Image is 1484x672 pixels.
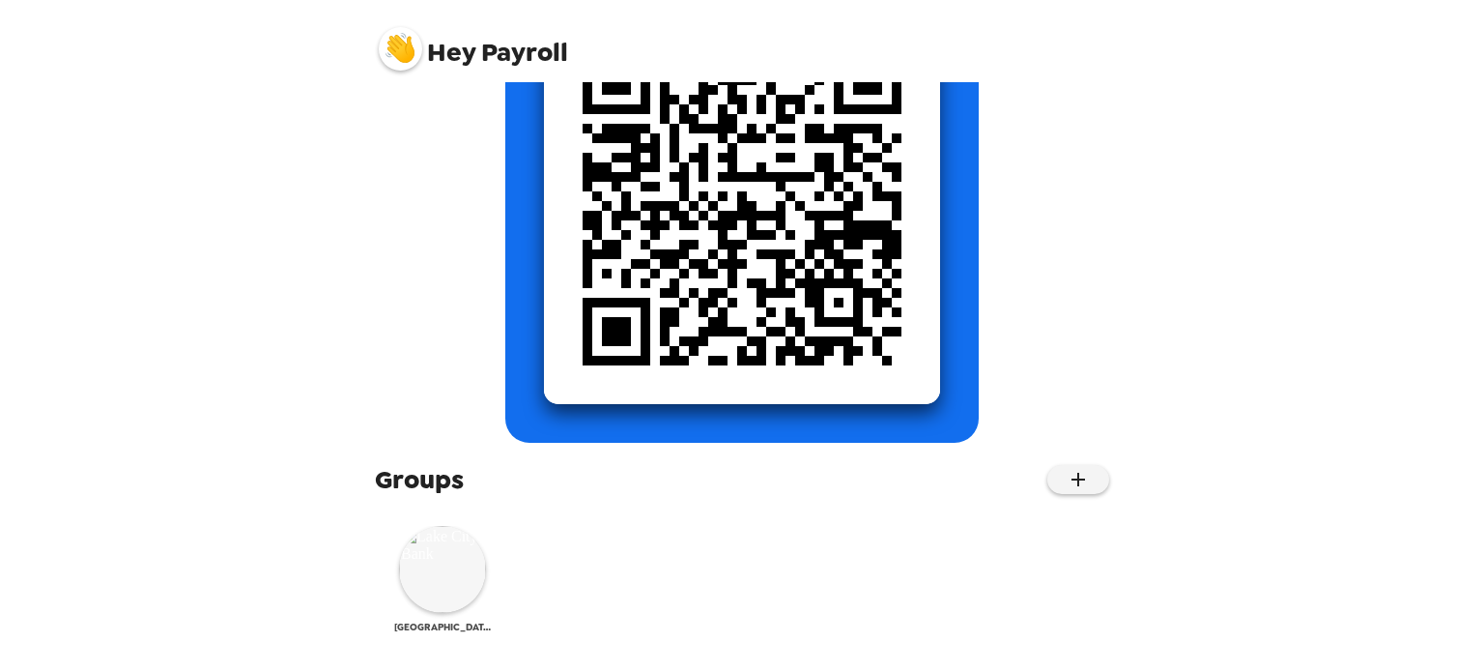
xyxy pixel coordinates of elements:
[399,526,486,613] img: Lake City Bank
[427,35,475,70] span: Hey
[379,17,568,66] span: Payroll
[379,27,422,71] img: profile pic
[394,621,491,633] span: [GEOGRAPHIC_DATA]
[544,8,940,404] img: qr code
[375,462,464,497] span: Groups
